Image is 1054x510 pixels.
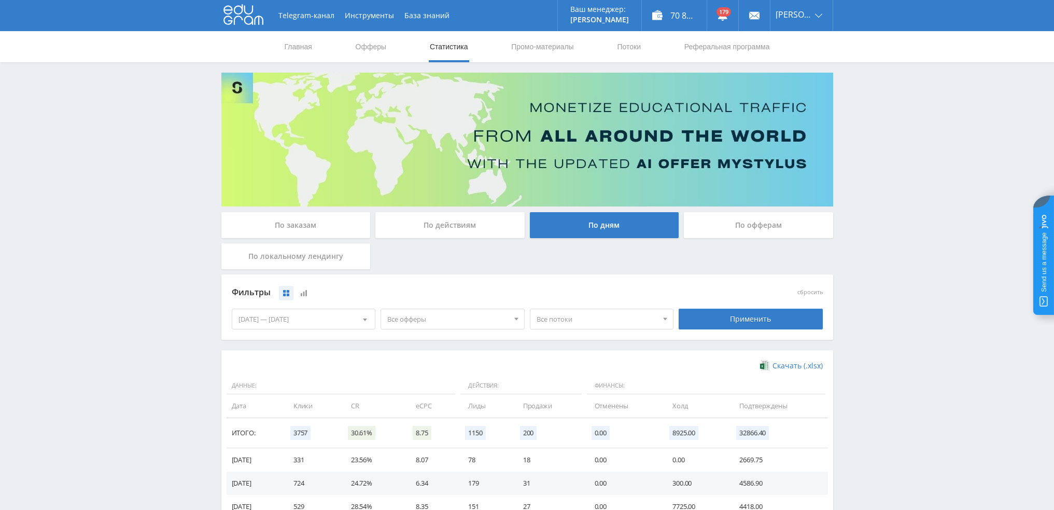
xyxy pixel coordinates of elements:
div: [DATE] — [DATE] [232,309,375,329]
div: Применить [679,309,823,329]
a: Скачать (.xlsx) [760,361,822,371]
span: 1150 [465,426,485,440]
button: сбросить [797,289,823,296]
td: [DATE] [227,448,283,472]
td: 23.56% [341,448,405,472]
span: Все офферы [387,309,509,329]
span: 32866.40 [736,426,769,440]
td: 2669.75 [729,448,827,472]
td: 31 [513,472,584,495]
div: По заказам [221,212,371,238]
img: Banner [221,73,833,206]
img: xlsx [760,360,769,370]
div: Фильтры [232,285,674,300]
td: 300.00 [662,472,729,495]
td: Холд [662,394,729,418]
a: Главная [284,31,313,62]
span: Действия: [460,377,581,395]
td: 0.00 [584,472,663,495]
div: По локальному лендингу [221,243,371,269]
td: Итого: [227,418,283,448]
div: По действиям [375,212,525,238]
span: Все потоки [537,309,658,329]
td: 18 [513,448,584,472]
span: 8925.00 [669,426,698,440]
a: Промо-материалы [510,31,574,62]
td: Продажи [513,394,584,418]
td: eCPC [405,394,458,418]
p: Ваш менеджер: [570,5,629,13]
span: 200 [520,426,537,440]
td: 4586.90 [729,472,827,495]
a: Статистика [429,31,469,62]
div: По офферам [684,212,833,238]
a: Реферальная программа [683,31,771,62]
td: Дата [227,394,283,418]
td: 78 [458,448,512,472]
td: Лиды [458,394,512,418]
td: 0.00 [584,448,663,472]
td: 8.07 [405,448,458,472]
td: CR [341,394,405,418]
td: 6.34 [405,472,458,495]
p: [PERSON_NAME] [570,16,629,24]
span: Скачать (.xlsx) [772,362,823,370]
td: 724 [283,472,341,495]
td: Подтверждены [729,394,827,418]
div: По дням [530,212,679,238]
td: 24.72% [341,472,405,495]
td: 331 [283,448,341,472]
td: 179 [458,472,512,495]
span: 8.75 [413,426,431,440]
span: 3757 [290,426,311,440]
td: Клики [283,394,341,418]
span: 0.00 [592,426,610,440]
span: Финансы: [587,377,825,395]
td: 0.00 [662,448,729,472]
span: [PERSON_NAME] [776,10,812,19]
span: Данные: [227,377,456,395]
span: 30.61% [348,426,375,440]
td: [DATE] [227,472,283,495]
a: Офферы [355,31,388,62]
td: Отменены [584,394,663,418]
a: Потоки [616,31,642,62]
